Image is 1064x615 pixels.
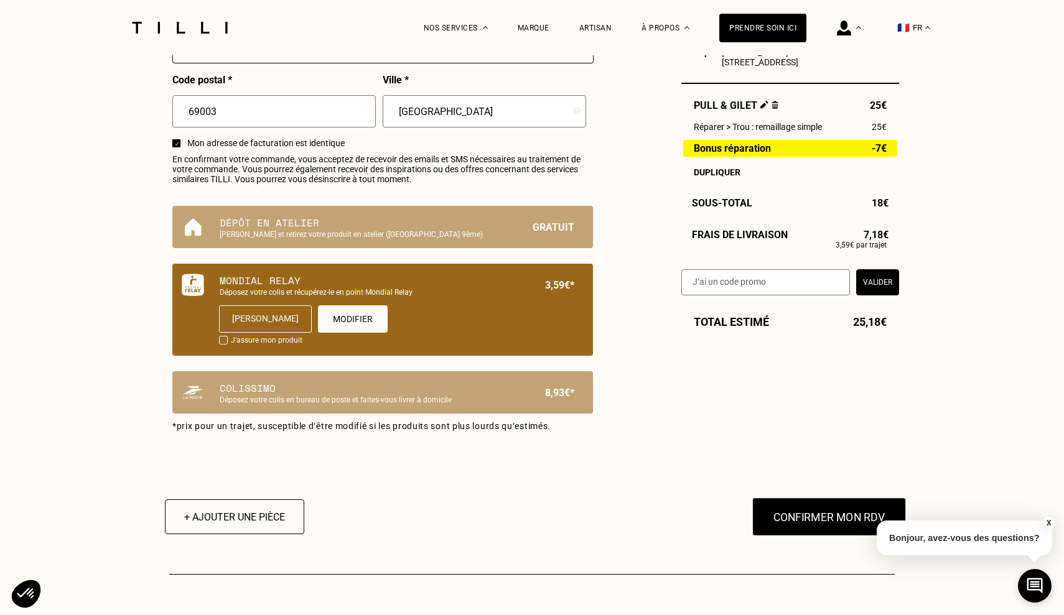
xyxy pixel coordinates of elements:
img: Menu déroulant [483,26,488,29]
input: J‘ai un code promo [681,269,850,295]
p: 8,93€* [545,381,574,404]
a: Marque [518,24,549,32]
a: Artisan [579,24,612,32]
p: Colissimo [220,381,503,395]
p: Bonjour, avez-vous des questions? [877,520,1052,555]
img: sélectionné [175,142,179,146]
p: 3,59€ par trajet [681,240,899,249]
b: Dépôt : [694,47,722,67]
span: 7,18€ [864,228,889,240]
button: Valider [856,269,899,295]
p: J‘assure mon produit [231,336,302,346]
div: Total estimé [681,315,899,328]
img: Mondial Relay [182,274,204,297]
p: Gratuit [533,215,574,239]
p: Dépôt en atelier [220,215,503,230]
img: Supprimer [772,101,778,109]
span: 25€ [870,99,887,111]
img: Logo du service de couturière Tilli [128,22,232,34]
span: Réparer > Trou : remaillage simple [694,122,822,132]
div: [PERSON_NAME] [219,305,312,333]
img: Dépôt en atelier [182,216,204,239]
button: X [1042,516,1055,530]
a: Prendre soin ici [719,14,806,42]
p: Code postal * [172,74,232,86]
button: + Ajouter une pièce [165,499,304,534]
button: Modifier [318,305,388,333]
p: Déposez votre colis et récupérez-le en point Mondial Relay [220,288,503,297]
span: En confirmant votre commande, vous acceptez de recevoir des emails et SMS nécessaires au traiteme... [172,154,593,184]
span: Bonus réparation [694,142,771,153]
span: 25,18€ [853,315,887,328]
button: Confirmer mon RDV [752,497,907,536]
p: Déposez votre colis en bureau de poste et faites-vous livrer à domicile [220,395,503,404]
p: [STREET_ADDRESS] [722,57,798,67]
img: menu déroulant [925,26,930,29]
div: Frais de livraison [681,228,899,240]
div: Dupliquer [694,167,887,177]
p: [PERSON_NAME] et retirez votre produit en atelier ([GEOGRAPHIC_DATA] 9ème) [220,230,503,239]
img: Menu déroulant à propos [684,26,689,29]
img: icône connexion [837,21,851,35]
p: Ville * [383,74,409,86]
img: Menu déroulant [856,26,861,29]
p: *prix pour un trajet, susceptible d‘être modifié si les produits sont plus lourds qu‘estimés. [172,421,593,431]
span: 18€ [872,197,889,208]
p: 3,59€* [545,273,574,297]
span: Pull & gilet [694,99,778,111]
span: 25€ [872,122,887,132]
img: Colissimo [182,381,204,404]
img: Éditer [760,101,768,109]
p: Mondial Relay [220,273,503,288]
span: Mon adresse de facturation est identique [187,138,593,148]
span: -7€ [872,142,887,153]
span: 🇫🇷 [897,22,910,34]
div: Sous-Total [681,197,899,208]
